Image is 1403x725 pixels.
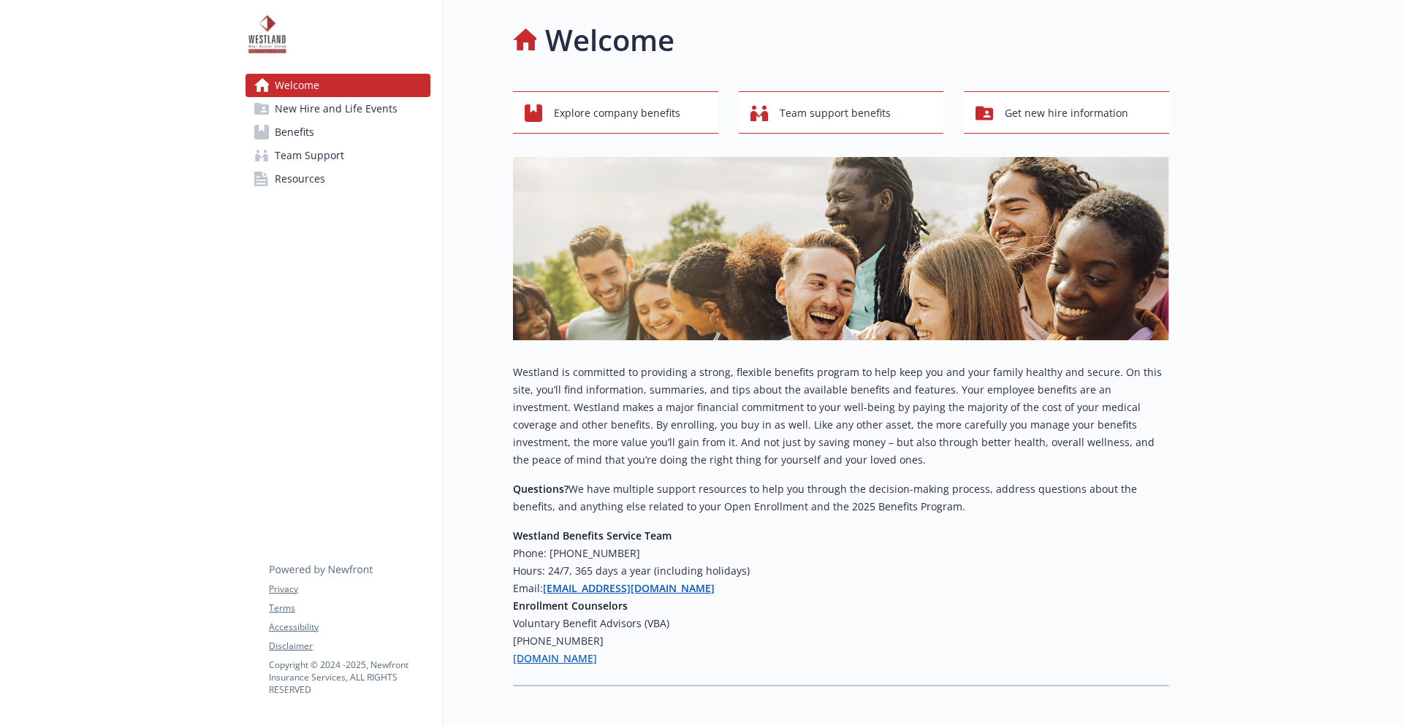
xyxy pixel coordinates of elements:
[275,120,314,144] span: Benefits
[513,529,672,542] strong: Westland Benefits Service Team
[513,157,1169,340] img: overview page banner
[513,482,569,496] strong: Questions?
[554,99,680,127] span: Explore company benefits
[246,74,430,97] a: Welcome
[275,97,398,120] span: New Hire and Life Events
[545,18,674,62] h1: Welcome
[513,562,1169,580] h6: Hours: 24/7, 365 days a year (including holidays)​
[1005,99,1128,127] span: Get new hire information
[543,581,715,595] a: [EMAIL_ADDRESS][DOMAIN_NAME]
[275,167,325,191] span: Resources
[275,74,319,97] span: Welcome
[269,659,430,696] p: Copyright © 2024 - 2025 , Newfront Insurance Services, ALL RIGHTS RESERVED
[269,621,430,634] a: Accessibility
[780,99,891,127] span: Team support benefits
[513,599,628,613] strong: Enrollment Counselors
[246,144,430,167] a: Team Support
[513,580,1169,597] h6: Email:
[964,91,1169,134] button: Get new hire information
[513,651,597,665] a: [DOMAIN_NAME]
[269,640,430,653] a: Disclaimer
[246,97,430,120] a: New Hire and Life Events
[246,120,430,144] a: Benefits
[275,144,344,167] span: Team Support
[513,480,1169,515] p: We have multiple support resources to help you through the decision-making process, address quest...
[269,602,430,615] a: Terms
[513,615,1169,632] h6: Voluntary Benefit Advisors (VBA)
[739,91,944,134] button: Team support benefits
[513,632,1169,650] h6: [PHONE_NUMBER]
[269,583,430,596] a: Privacy
[246,167,430,191] a: Resources
[513,545,1169,562] h6: Phone: [PHONE_NUMBER]
[513,364,1169,469] p: Westland is committed to providing a strong, flexible benefits program to help keep you and your ...
[513,91,718,134] button: Explore company benefits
